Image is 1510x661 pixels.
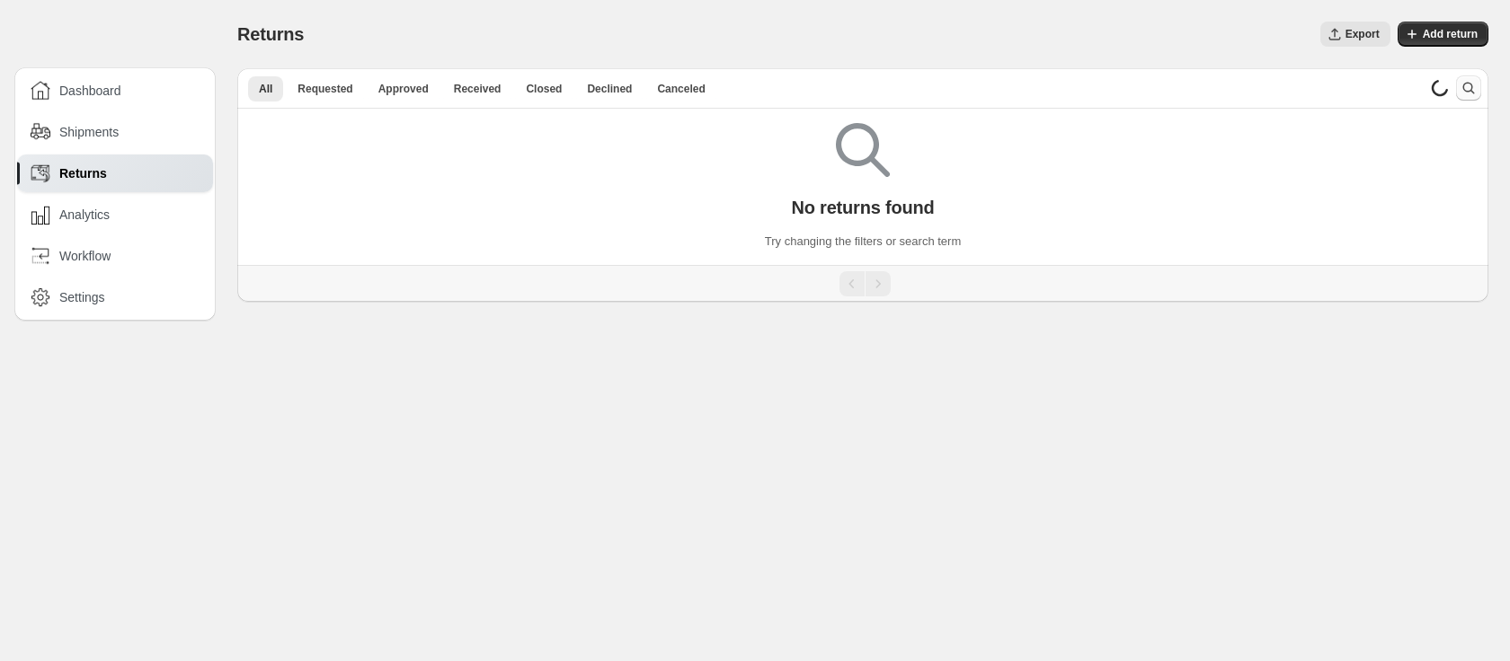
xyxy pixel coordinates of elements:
[657,82,705,96] span: Canceled
[59,206,110,224] span: Analytics
[765,233,961,251] p: Try changing the filters or search term
[259,82,272,96] span: All
[378,82,429,96] span: Approved
[587,82,632,96] span: Declined
[59,164,107,182] span: Returns
[791,197,934,218] p: No returns found
[454,82,502,96] span: Received
[1423,27,1478,41] span: Add return
[237,24,304,44] span: Returns
[59,247,111,265] span: Workflow
[1320,22,1390,47] button: Export
[1346,27,1380,41] span: Export
[526,82,562,96] span: Closed
[1456,75,1481,101] button: Search and filter results
[1398,22,1488,47] button: Add return
[59,123,119,141] span: Shipments
[298,82,352,96] span: Requested
[836,123,890,177] img: Empty search results
[237,265,1488,302] nav: Pagination
[59,82,121,100] span: Dashboard
[59,288,105,306] span: Settings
